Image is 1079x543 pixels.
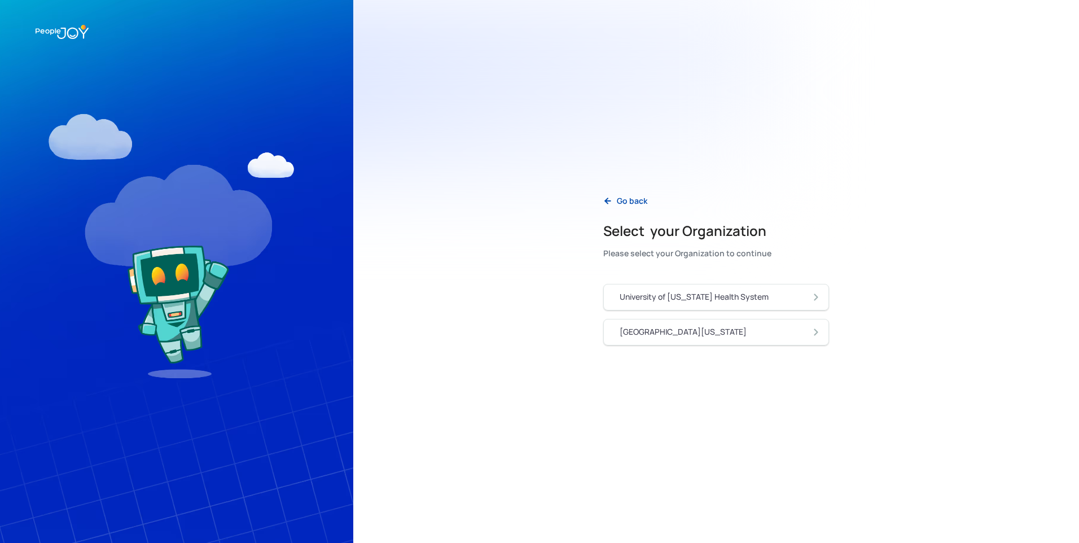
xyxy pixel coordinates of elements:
[620,291,769,303] div: University of [US_STATE] Health System
[594,190,656,213] a: Go back
[603,246,771,261] div: Please select your Organization to continue
[603,222,771,240] h2: Select your Organization
[620,326,747,338] div: [GEOGRAPHIC_DATA][US_STATE]
[617,195,647,207] div: Go back
[603,319,829,345] a: [GEOGRAPHIC_DATA][US_STATE]
[603,284,829,310] a: University of [US_STATE] Health System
